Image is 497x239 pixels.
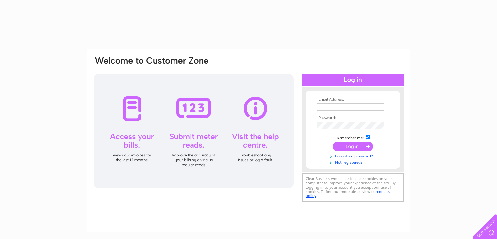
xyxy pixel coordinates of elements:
th: Email Address: [315,97,391,102]
div: Clear Business would like to place cookies on your computer to improve your experience of the sit... [302,173,404,202]
a: Not registered? [317,159,391,165]
td: Remember me? [315,134,391,140]
input: Submit [333,142,373,151]
a: Forgotten password? [317,153,391,159]
th: Password: [315,116,391,120]
a: cookies policy [306,189,390,198]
